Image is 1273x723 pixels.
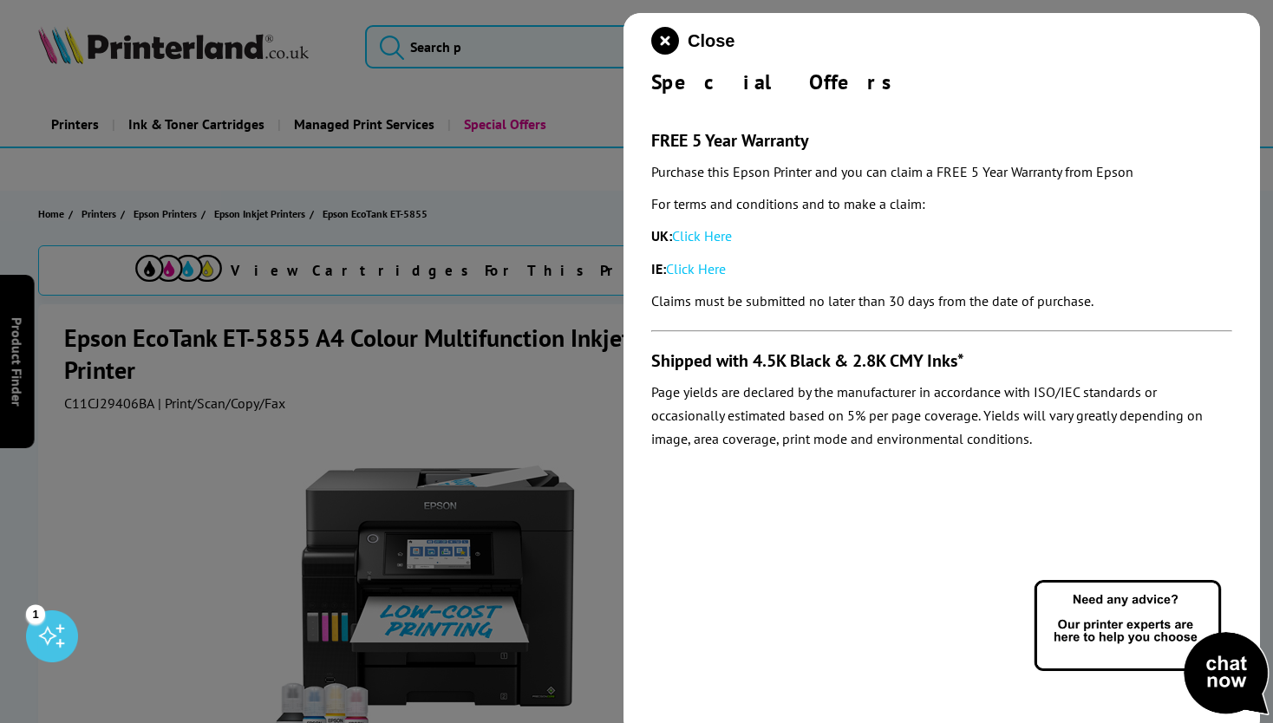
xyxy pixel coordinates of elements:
[672,227,732,244] a: Click Here
[26,604,45,623] div: 1
[651,27,734,55] button: close modal
[688,31,734,51] span: Close
[651,129,1232,152] h3: FREE 5 Year Warranty
[651,192,1232,216] p: For terms and conditions and to make a claim:
[651,160,1232,184] p: Purchase this Epson Printer and you can claim a FREE 5 Year Warranty from Epson
[651,290,1232,313] p: Claims must be submitted no later than 30 days from the date of purchase.
[651,260,666,277] strong: IE:
[651,349,1232,372] h3: Shipped with 4.5K Black & 2.8K CMY Inks*
[651,68,1232,95] div: Special Offers
[1030,577,1273,720] img: Open Live Chat window
[666,260,726,277] a: Click Here
[651,383,1203,447] em: Page yields are declared by the manufacturer in accordance with ISO/IEC standards or occasionally...
[651,227,672,244] strong: UK:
